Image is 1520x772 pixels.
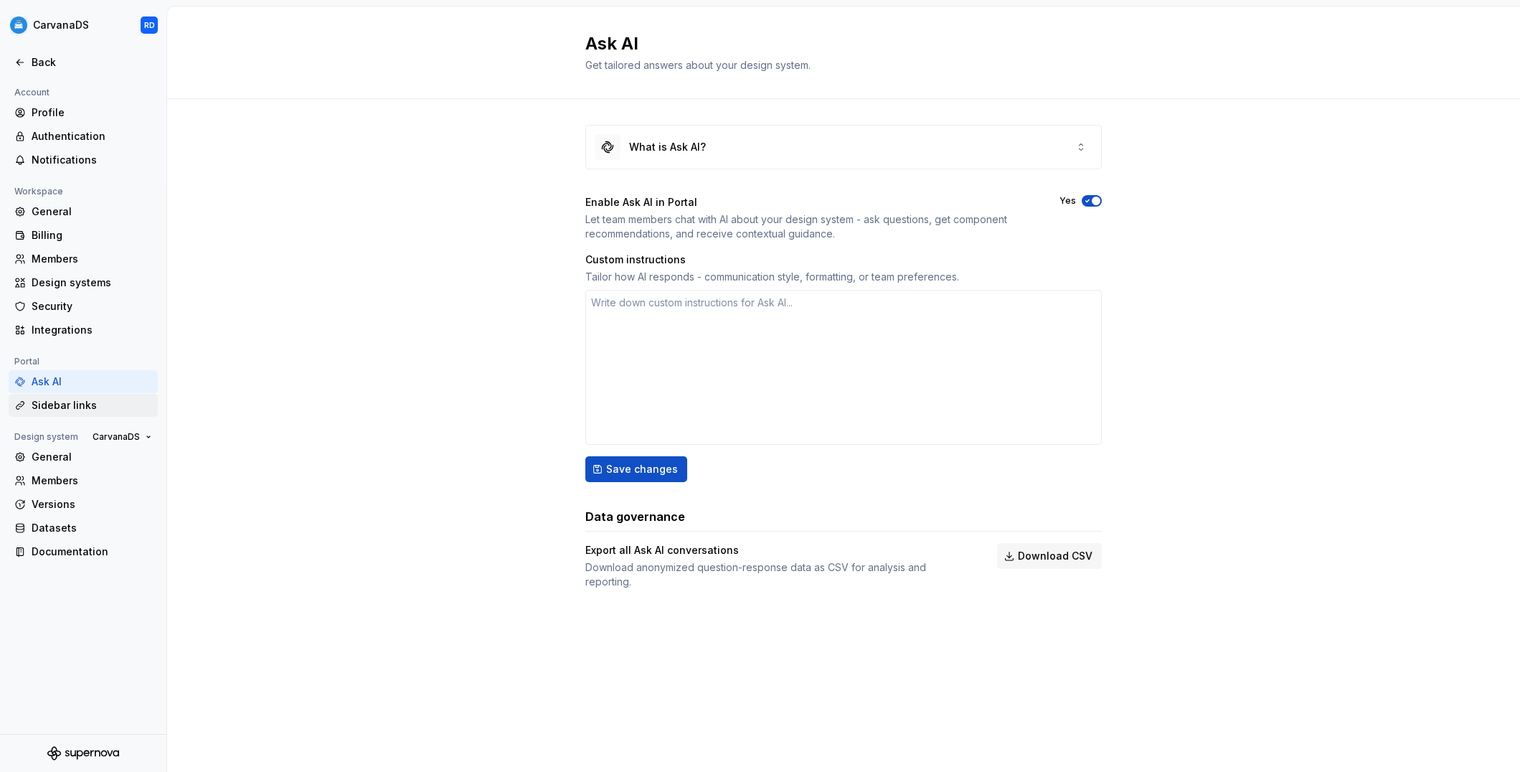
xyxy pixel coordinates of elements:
a: Back [9,51,158,74]
button: CarvanaDSRD [3,9,164,41]
a: Profile [9,101,158,124]
a: Security [9,295,158,318]
a: Versions [9,493,158,516]
span: Download CSV [1018,549,1092,563]
div: Security [32,299,152,314]
a: Design systems [9,271,158,294]
div: What is Ask AI? [629,140,706,154]
div: Billing [32,228,152,243]
div: Notifications [32,153,152,167]
h3: Data governance [585,508,685,525]
div: General [32,450,152,464]
div: Account [9,84,55,101]
div: Tailor how AI responds - communication style, formatting, or team preferences. [585,270,1102,284]
span: CarvanaDS [93,431,140,443]
button: Save changes [585,456,687,482]
div: Download anonymized question-response data as CSV for analysis and reporting. [585,560,971,589]
a: Billing [9,224,158,247]
div: Ask AI [32,375,152,389]
button: Download CSV [997,543,1102,569]
div: Design system [9,428,84,446]
div: Portal [9,353,45,370]
div: General [32,204,152,219]
div: Authentication [32,129,152,143]
div: Versions [32,497,152,512]
a: Sidebar links [9,394,158,417]
div: Sidebar links [32,398,152,413]
a: Authentication [9,125,158,148]
div: Members [32,252,152,266]
a: General [9,200,158,223]
svg: Supernova Logo [47,746,119,761]
div: Back [32,55,152,70]
a: Documentation [9,540,158,563]
div: Enable Ask AI in Portal [585,195,1034,210]
div: Members [32,474,152,488]
div: Integrations [32,323,152,337]
span: Get tailored answers about your design system. [585,59,811,71]
a: Notifications [9,149,158,171]
h2: Ask AI [585,32,1085,55]
div: Export all Ask AI conversations [585,543,971,557]
div: Workspace [9,183,69,200]
div: Profile [32,105,152,120]
label: Yes [1059,195,1076,207]
div: CarvanaDS [33,18,89,32]
div: RD [144,19,155,31]
a: General [9,446,158,469]
div: Documentation [32,545,152,559]
div: Let team members chat with AI about your design system - ask questions, get component recommendat... [585,212,1034,241]
a: Ask AI [9,370,158,393]
div: Custom instructions [585,253,1102,267]
a: Members [9,469,158,492]
a: Members [9,248,158,270]
div: Design systems [32,276,152,290]
a: Datasets [9,517,158,540]
div: Datasets [32,521,152,535]
span: Save changes [606,462,678,476]
img: 385de8ec-3253-4064-8478-e9f485bb8188.png [10,17,27,34]
a: Integrations [9,319,158,342]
